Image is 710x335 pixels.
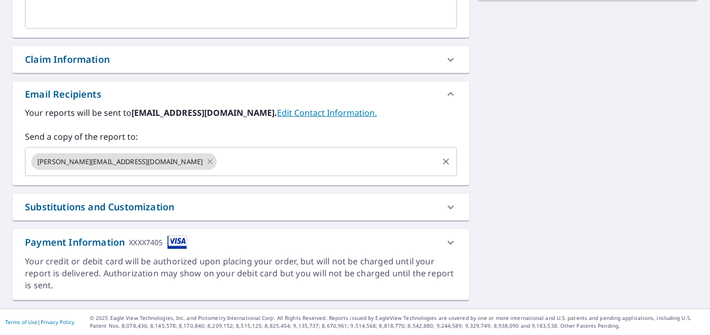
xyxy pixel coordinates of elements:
p: | [5,319,74,325]
a: Privacy Policy [41,318,74,326]
div: Email Recipients [25,87,101,101]
img: cardImage [167,235,187,249]
div: Your credit or debit card will be authorized upon placing your order, but will not be charged unt... [25,256,457,291]
p: © 2025 Eagle View Technologies, Inc. and Pictometry International Corp. All Rights Reserved. Repo... [90,314,705,330]
div: Email Recipients [12,82,469,106]
div: Substitutions and Customization [25,200,174,214]
div: [PERSON_NAME][EMAIL_ADDRESS][DOMAIN_NAME] [31,153,217,170]
div: Claim Information [25,52,110,66]
div: Payment InformationXXXX7405cardImage [12,229,469,256]
div: Payment Information [25,235,187,249]
label: Your reports will be sent to [25,106,457,119]
a: Terms of Use [5,318,37,326]
div: Claim Information [12,46,469,73]
div: Substitutions and Customization [12,194,469,220]
a: EditContactInfo [277,107,377,118]
button: Clear [439,154,453,169]
b: [EMAIL_ADDRESS][DOMAIN_NAME]. [132,107,277,118]
label: Send a copy of the report to: [25,130,457,143]
div: XXXX7405 [129,235,163,249]
span: [PERSON_NAME][EMAIL_ADDRESS][DOMAIN_NAME] [31,157,209,167]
